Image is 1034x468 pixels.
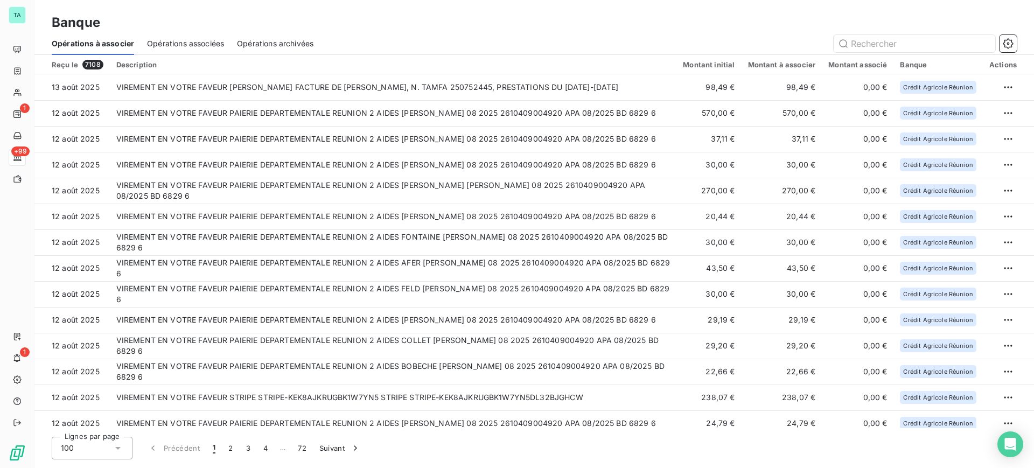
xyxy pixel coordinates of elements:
td: VIREMENT EN VOTRE FAVEUR PAIERIE DEPARTEMENTALE REUNION 2 AIDES [PERSON_NAME] 08 2025 26104090049... [110,307,677,333]
td: VIREMENT EN VOTRE FAVEUR PAIERIE DEPARTEMENTALE REUNION 2 AIDES COLLET [PERSON_NAME] 08 2025 2610... [110,333,677,359]
button: Suivant [313,437,367,459]
td: 43,50 € [676,255,741,281]
td: VIREMENT EN VOTRE FAVEUR PAIERIE DEPARTEMENTALE REUNION 2 AIDES [PERSON_NAME] 08 2025 26104090049... [110,126,677,152]
td: 22,66 € [676,359,741,385]
td: 570,00 € [742,100,822,126]
span: Crédit Agricole Réunion [903,291,973,297]
div: Banque [900,60,976,69]
td: 24,79 € [676,410,741,436]
td: VIREMENT EN VOTRE FAVEUR PAIERIE DEPARTEMENTALE REUNION 2 AIDES [PERSON_NAME] 08 2025 26104090049... [110,204,677,229]
span: Crédit Agricole Réunion [903,84,973,90]
td: 238,07 € [676,385,741,410]
button: 3 [240,437,257,459]
div: Montant initial [683,60,735,69]
a: 1 [9,106,25,123]
span: Crédit Agricole Réunion [903,343,973,349]
span: Crédit Agricole Réunion [903,213,973,220]
td: 12 août 2025 [34,410,110,436]
div: Reçu le [52,60,103,69]
td: 13 août 2025 [34,74,110,100]
td: 24,79 € [742,410,822,436]
td: 29,19 € [676,307,741,333]
td: 0,00 € [822,255,893,281]
td: 0,00 € [822,100,893,126]
span: Crédit Agricole Réunion [903,239,973,246]
div: Open Intercom Messenger [997,431,1023,457]
td: 98,49 € [676,74,741,100]
span: 100 [61,443,74,453]
div: Actions [989,60,1017,69]
span: Crédit Agricole Réunion [903,420,973,427]
td: 37,11 € [742,126,822,152]
span: Crédit Agricole Réunion [903,368,973,375]
td: VIREMENT EN VOTRE FAVEUR PAIERIE DEPARTEMENTALE REUNION 2 AIDES [PERSON_NAME] 08 2025 26104090049... [110,410,677,436]
button: 72 [291,437,313,459]
td: 12 août 2025 [34,204,110,229]
span: Opérations archivées [237,38,313,49]
td: VIREMENT EN VOTRE FAVEUR PAIERIE DEPARTEMENTALE REUNION 2 AIDES FELD [PERSON_NAME] 08 2025 261040... [110,281,677,307]
span: Crédit Agricole Réunion [903,187,973,194]
td: 30,00 € [742,152,822,178]
td: 43,50 € [742,255,822,281]
div: TA [9,6,26,24]
span: 7108 [82,60,103,69]
td: 270,00 € [742,178,822,204]
input: Rechercher [834,35,995,52]
span: Crédit Agricole Réunion [903,162,973,168]
td: 0,00 € [822,359,893,385]
td: 0,00 € [822,229,893,255]
td: 29,20 € [676,333,741,359]
td: 12 août 2025 [34,100,110,126]
td: 30,00 € [676,229,741,255]
td: 30,00 € [742,281,822,307]
td: 22,66 € [742,359,822,385]
div: Montant associé [828,60,887,69]
td: 0,00 € [822,307,893,333]
td: VIREMENT EN VOTRE FAVEUR [PERSON_NAME] FACTURE DE [PERSON_NAME], N. TAMFA 250752445, PRESTATIONS ... [110,74,677,100]
div: Description [116,60,670,69]
td: 12 août 2025 [34,178,110,204]
td: 12 août 2025 [34,307,110,333]
td: VIREMENT EN VOTRE FAVEUR STRIPE STRIPE-KEK8AJKRUGBK1W7YN5 STRIPE STRIPE-KEK8AJKRUGBK1W7YN5DL32BJGHCW [110,385,677,410]
span: Crédit Agricole Réunion [903,394,973,401]
button: 4 [257,437,274,459]
span: 1 [20,347,30,357]
img: Logo LeanPay [9,444,26,462]
td: 0,00 € [822,204,893,229]
h3: Banque [52,13,100,32]
td: 270,00 € [676,178,741,204]
span: … [274,439,291,457]
td: 12 août 2025 [34,255,110,281]
td: 12 août 2025 [34,359,110,385]
td: 29,19 € [742,307,822,333]
td: 98,49 € [742,74,822,100]
td: VIREMENT EN VOTRE FAVEUR PAIERIE DEPARTEMENTALE REUNION 2 AIDES BOBECHE [PERSON_NAME] 08 2025 261... [110,359,677,385]
button: 1 [206,437,222,459]
td: 30,00 € [676,152,741,178]
td: 0,00 € [822,410,893,436]
td: 0,00 € [822,126,893,152]
td: 12 août 2025 [34,229,110,255]
td: 0,00 € [822,152,893,178]
span: Opérations à associer [52,38,134,49]
td: 30,00 € [742,229,822,255]
button: Précédent [141,437,206,459]
td: VIREMENT EN VOTRE FAVEUR PAIERIE DEPARTEMENTALE REUNION 2 AIDES FONTAINE [PERSON_NAME] 08 2025 26... [110,229,677,255]
td: 0,00 € [822,74,893,100]
a: +99 [9,149,25,166]
td: 0,00 € [822,281,893,307]
span: Crédit Agricole Réunion [903,317,973,323]
td: 37,11 € [676,126,741,152]
span: Crédit Agricole Réunion [903,136,973,142]
span: 1 [213,443,215,453]
span: Opérations associées [147,38,224,49]
span: +99 [11,146,30,156]
span: Crédit Agricole Réunion [903,265,973,271]
td: 570,00 € [676,100,741,126]
td: VIREMENT EN VOTRE FAVEUR PAIERIE DEPARTEMENTALE REUNION 2 AIDES [PERSON_NAME] 08 2025 26104090049... [110,152,677,178]
td: 29,20 € [742,333,822,359]
td: 12 août 2025 [34,333,110,359]
span: 1 [20,103,30,113]
td: 0,00 € [822,333,893,359]
td: 12 août 2025 [34,152,110,178]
